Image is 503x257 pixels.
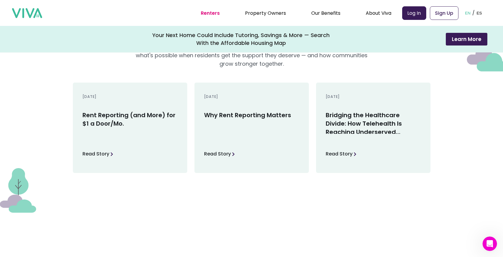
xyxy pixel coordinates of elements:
[366,5,391,20] div: About Viva
[483,237,497,251] iframe: Intercom live chat
[446,33,487,45] button: Learn More
[311,5,340,20] div: Our Benefits
[232,152,235,156] img: arrow
[430,6,458,20] a: Sign Up
[326,92,340,101] p: [DATE]
[152,31,330,47] div: Your Next Home Could Include Tutoring, Savings & More — Search With the Affordable Housing Map
[73,83,187,173] a: [DATE]Rent Reporting (and More) for $1 a Door/Mo.Read Storyarrow
[472,8,475,17] p: /
[12,8,42,18] img: viva
[204,92,219,101] p: [DATE]
[201,10,220,17] a: Renters
[82,92,97,101] p: [DATE]
[326,149,352,158] p: Read Story
[354,152,356,156] img: arrow
[204,111,291,134] h3: Why Rent Reporting Matters
[110,152,113,156] img: arrow
[326,111,421,134] h3: Bridging the Healthcare Divide: How Telehealth Is Reaching Underserved Communities
[402,6,426,20] a: Log In
[82,149,109,158] p: Read Story
[245,10,286,17] a: Property Owners
[204,149,231,158] p: Read Story
[463,4,473,22] button: EN
[316,83,430,173] a: [DATE]Bridging the Healthcare Divide: How Telehealth Is Reaching Underserved CommunitiesRead Stor...
[82,111,178,134] h3: Rent Reporting (and More) for $1 a Door/Mo.
[475,4,484,22] button: ES
[194,83,309,173] a: [DATE]Why Rent Reporting MattersRead Storyarrow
